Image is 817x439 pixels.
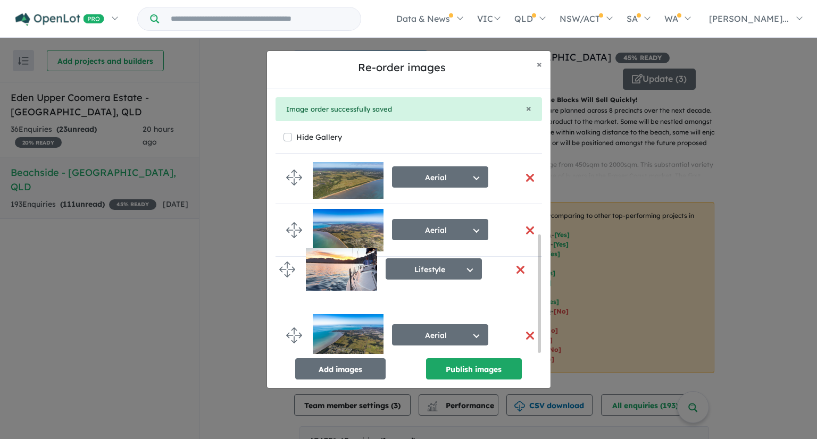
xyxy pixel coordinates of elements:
div: Image order successfully saved [276,97,542,122]
img: drag.svg [286,222,302,238]
button: Aerial [392,166,488,188]
button: Publish images [426,358,522,379]
img: Beachside%20-%20Dundowran%20Beach___1738722105.jpg [313,156,384,199]
button: Add images [295,358,386,379]
button: Close [526,104,531,113]
h5: Re-order images [276,60,528,75]
img: drag.svg [286,170,302,185]
img: Openlot PRO Logo White [15,13,104,26]
span: × [537,58,542,70]
button: Aerial [392,219,488,240]
span: [PERSON_NAME]... [709,13,789,24]
img: drag.svg [286,327,302,343]
img: Beachside%20-%20Dundowran%20Beach___1738722106.jpg [313,314,384,357]
input: Try estate name, suburb, builder or developer [161,7,359,30]
img: Beachside%20-%20Dundowran%20Beach___1738722105_0.jpg [313,209,384,251]
button: Aerial [392,324,488,345]
label: Hide Gallery [296,130,342,145]
span: × [526,102,531,114]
